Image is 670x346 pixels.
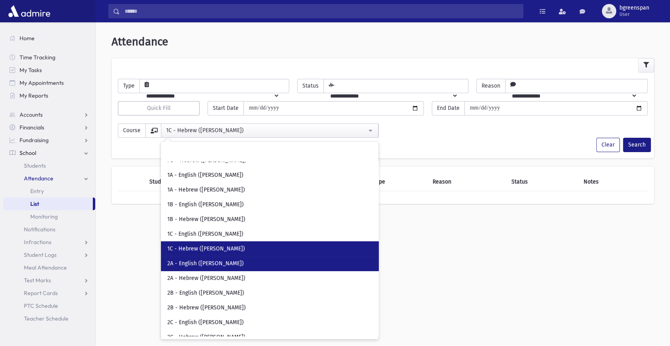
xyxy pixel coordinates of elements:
[120,4,523,18] input: Search
[167,245,245,253] span: 1C - Hebrew ([PERSON_NAME])
[167,201,244,209] span: 1B - English ([PERSON_NAME])
[161,123,378,138] button: 1C - Hebrew (Rabbi Berger)
[167,333,245,341] span: 2C - Hebrew ([PERSON_NAME])
[507,173,579,191] th: Status
[3,248,95,261] a: Student Logs
[619,11,649,18] span: User
[147,105,170,111] span: Quick Fill
[3,197,93,210] a: List
[24,315,69,322] span: Teacher Schedule
[3,134,95,147] a: Fundraising
[20,124,44,131] span: Financials
[166,126,367,135] div: 1C - Hebrew ([PERSON_NAME])
[167,289,244,297] span: 2B - English ([PERSON_NAME])
[3,185,95,197] a: Entry
[579,173,648,191] th: Notes
[24,175,53,182] span: Attendance
[145,173,227,191] th: Student
[3,261,95,274] a: Meal Attendance
[3,32,95,45] a: Home
[167,215,245,223] span: 1B - Hebrew ([PERSON_NAME])
[30,188,44,195] span: Entry
[3,299,95,312] a: PTC Schedule
[476,79,505,93] span: Reason
[20,66,42,74] span: My Tasks
[432,101,465,115] span: End Date
[24,277,51,284] span: Test Marks
[3,312,95,325] a: Teacher Schedule
[112,35,168,48] span: Attendance
[3,121,95,134] a: Financials
[3,287,95,299] a: Report Cards
[30,200,39,207] span: List
[3,172,95,185] a: Attendance
[167,319,244,326] span: 2C - English ([PERSON_NAME])
[167,230,243,238] span: 1C - English ([PERSON_NAME])
[3,210,95,223] a: Monitoring
[3,236,95,248] a: Infractions
[3,108,95,121] a: Accounts
[297,79,324,93] span: Status
[24,226,55,233] span: Notifications
[3,223,95,236] a: Notifications
[118,101,200,115] button: Quick Fill
[3,147,95,159] a: School
[20,137,49,144] span: Fundraising
[3,64,95,76] a: My Tasks
[3,89,95,102] a: My Reports
[24,264,67,271] span: Meal Attendance
[596,138,620,152] button: Clear
[20,54,55,61] span: Time Tracking
[3,76,95,89] a: My Appointments
[3,51,95,64] a: Time Tracking
[24,251,57,258] span: Student Logs
[24,289,58,297] span: Report Cards
[20,92,48,99] span: My Reports
[167,274,245,282] span: 2A - Hebrew ([PERSON_NAME])
[3,159,95,172] a: Students
[167,260,244,268] span: 2A - English ([PERSON_NAME])
[428,173,507,191] th: Reason
[20,35,35,42] span: Home
[167,186,245,194] span: 1A - Hebrew ([PERSON_NAME])
[167,171,243,179] span: 1A - English ([PERSON_NAME])
[24,302,58,309] span: PTC Schedule
[167,304,246,312] span: 2B - Hebrew ([PERSON_NAME])
[6,3,52,19] img: AdmirePro
[623,138,651,152] button: Search
[369,173,428,191] th: Type
[208,101,244,115] span: Start Date
[118,79,140,93] span: Type
[167,156,246,164] span: PD - Hebrew ([PERSON_NAME])
[3,274,95,287] a: Test Marks
[118,123,146,138] span: Course
[619,5,649,11] span: bgreenspan
[20,111,43,118] span: Accounts
[20,149,36,156] span: School
[164,147,375,160] input: Search
[24,238,51,246] span: Infractions
[20,79,64,86] span: My Appointments
[24,162,46,169] span: Students
[30,213,58,220] span: Monitoring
